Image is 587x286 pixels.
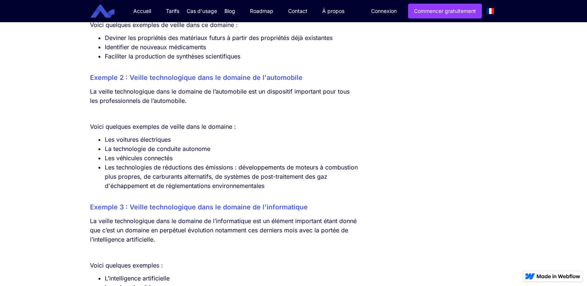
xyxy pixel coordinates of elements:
a: home [96,4,120,18]
li: La technologie de conduite autonome [105,144,359,154]
a: Commencer gratuitement [408,4,482,18]
li: Deviner les propriétés des matériaux futurs à partir des propriétés déjà existantes [105,33,359,43]
li: Identifier de nouveaux médicaments [105,43,359,52]
p: La veille technologique dans le domaine de l’automobile est un dispositif important pour tous les... [90,87,359,105]
p: La veille technologique dans le domaine de l’informatique est un élément important étant donné qu... [90,216,359,244]
p: Voici quelques exemples de veille dans le domaine : [90,122,359,131]
img: Made in Webflow [537,274,580,279]
p: ‍ [90,109,359,118]
li: L’intelligence artificielle [105,274,359,283]
h3: Exemple 2 : Veille technologique dans le domaine de l'automobile [90,72,359,83]
li: Les technologies de réductions des émissions : développements de moteurs à combustion plus propre... [105,163,359,191]
li: Faciliter la production de synthèses scientifiques [105,52,359,61]
h3: Exemple 3 : Veille technologique dans le domaine de l'informatique [90,202,359,213]
li: Les voitures électriques [105,135,359,144]
div: Cas d'usage [187,7,217,15]
a: Connexion [366,4,402,18]
p: Voici quelques exemples de veille dans ce domaine : [90,20,359,30]
li: Les véhicules connectés [105,154,359,163]
p: Voici quelques exemples : [90,261,359,270]
p: ‍ [90,248,359,257]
